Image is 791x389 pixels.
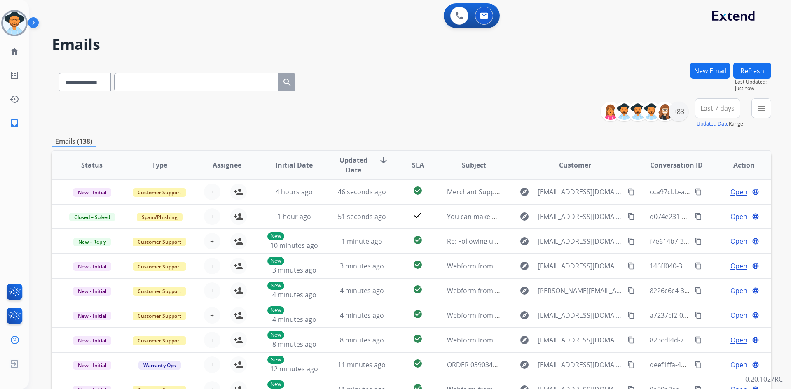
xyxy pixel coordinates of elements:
mat-icon: person_add [234,286,243,296]
mat-icon: check_circle [413,334,423,344]
span: Open [730,360,747,370]
mat-icon: language [752,336,759,344]
mat-icon: menu [756,103,766,113]
span: New - Initial [73,287,111,296]
span: Initial Date [276,160,313,170]
span: 3 minutes ago [272,266,316,275]
mat-icon: content_copy [695,287,702,294]
mat-icon: explore [520,286,529,296]
button: Refresh [733,63,771,79]
mat-icon: language [752,213,759,220]
span: Warranty Ops [138,361,181,370]
p: New [267,232,284,240]
span: + [210,261,214,271]
p: New [267,356,284,364]
span: cca97cbb-acb8-4f0e-b8fc-561b73ba6ed3 [650,187,774,196]
span: 12 minutes ago [270,364,318,373]
mat-icon: person_add [234,310,243,320]
mat-icon: person_add [234,261,243,271]
span: 4 minutes ago [340,311,384,320]
mat-icon: explore [520,335,529,345]
mat-icon: content_copy [695,361,702,368]
span: 8 minutes ago [340,335,384,345]
span: 10 minutes ago [270,241,318,250]
span: Status [81,160,103,170]
mat-icon: content_copy [695,238,702,245]
span: [EMAIL_ADDRESS][DOMAIN_NAME] [538,236,623,246]
span: + [210,310,214,320]
span: New - Reply [73,238,111,246]
span: [EMAIL_ADDRESS][DOMAIN_NAME] [538,187,623,197]
mat-icon: person_add [234,187,243,197]
div: +83 [669,102,688,121]
span: Customer [559,160,591,170]
mat-icon: content_copy [627,336,635,344]
span: + [210,335,214,345]
span: Webform from [EMAIL_ADDRESS][DOMAIN_NAME] on [DATE] [447,311,634,320]
span: Type [152,160,167,170]
mat-icon: content_copy [695,213,702,220]
mat-icon: check_circle [413,309,423,319]
span: Customer Support [133,262,186,271]
mat-icon: explore [520,187,529,197]
span: [EMAIL_ADDRESS][DOMAIN_NAME] [538,261,623,271]
button: New Email [690,63,730,79]
mat-icon: person_add [234,360,243,370]
span: Webform from [EMAIL_ADDRESS][DOMAIN_NAME] on [DATE] [447,335,634,345]
span: Customer Support [133,336,186,345]
span: Merchant Support #659754: How would you rate the support you received? [447,187,681,196]
mat-icon: language [752,312,759,319]
span: New - Initial [73,188,111,197]
mat-icon: check_circle [413,260,423,270]
button: + [204,332,220,348]
mat-icon: explore [520,310,529,320]
span: [EMAIL_ADDRESS][DOMAIN_NAME] [538,360,623,370]
span: Customer Support [133,238,186,246]
p: Emails (138) [52,136,96,147]
span: Open [730,236,747,246]
span: 1 hour ago [277,212,311,221]
span: Assignee [213,160,241,170]
span: 4 minutes ago [272,290,316,299]
span: [EMAIL_ADDRESS][DOMAIN_NAME] [538,212,623,221]
mat-icon: content_copy [695,312,702,319]
p: New [267,331,284,339]
span: Updated Date [335,155,372,175]
span: [EMAIL_ADDRESS][DOMAIN_NAME] [538,310,623,320]
span: Last 7 days [700,107,735,110]
mat-icon: content_copy [627,238,635,245]
button: + [204,307,220,324]
mat-icon: list_alt [9,70,19,80]
span: Just now [735,85,771,92]
span: Open [730,212,747,221]
mat-icon: content_copy [627,287,635,294]
span: + [210,286,214,296]
span: Webform from [EMAIL_ADDRESS][DOMAIN_NAME] on [DATE] [447,261,634,270]
span: a7237cf2-0f3c-4868-b2fd-72f6065a7651 [650,311,770,320]
span: Subject [462,160,486,170]
span: 4 minutes ago [272,315,316,324]
span: 146ff040-3863-4e1d-bf43-33f60d9c11f9 [650,261,770,270]
span: 1 minute ago [342,237,382,246]
span: ORDER 03903482740 WARRANTY REGISTRATION [447,360,595,369]
span: 3 minutes ago [340,261,384,270]
mat-icon: content_copy [695,188,702,196]
mat-icon: check_circle [413,359,423,368]
mat-icon: explore [520,261,529,271]
span: Conversation ID [650,160,703,170]
p: New [267,282,284,290]
span: Spam/Phishing [137,213,183,221]
button: + [204,356,220,373]
span: + [210,236,214,246]
span: 4 hours ago [276,187,313,196]
span: 823cdf4d-7c8e-4231-bd46-85934fae5981 [650,335,774,345]
img: avatar [3,12,26,35]
h2: Emails [52,36,771,53]
span: Customer Support [133,287,186,296]
span: Open [730,261,747,271]
span: [PERSON_NAME][EMAIL_ADDRESS][DOMAIN_NAME] [538,286,623,296]
mat-icon: language [752,238,759,245]
mat-icon: home [9,47,19,56]
span: New - Initial [73,312,111,320]
mat-icon: check_circle [413,186,423,196]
